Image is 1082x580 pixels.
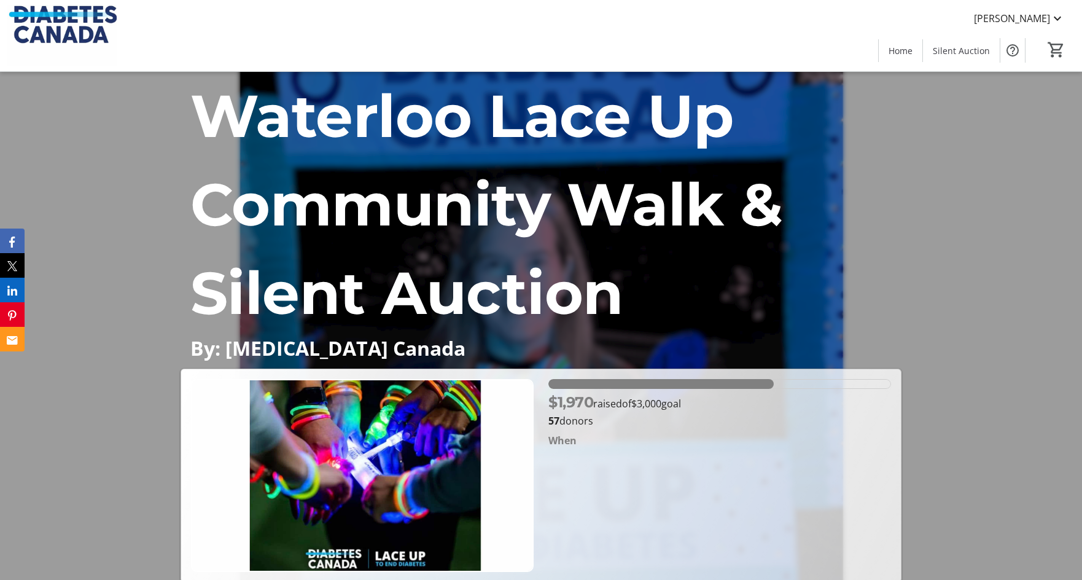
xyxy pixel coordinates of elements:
[879,39,922,62] a: Home
[1045,39,1067,61] button: Cart
[548,414,559,428] b: 57
[548,379,891,389] div: 65.667% of fundraising goal reached
[548,391,681,413] p: raised of goal
[1000,38,1025,63] button: Help
[548,413,891,428] p: donors
[190,337,892,359] p: By: [MEDICAL_DATA] Canada
[631,397,661,410] span: $3,000
[889,44,913,57] span: Home
[191,379,534,572] img: Campaign CTA Media Photo
[923,39,1000,62] a: Silent Auction
[933,44,990,57] span: Silent Auction
[974,11,1050,26] span: [PERSON_NAME]
[7,5,117,66] img: Diabetes Canada's Logo
[548,433,577,448] div: When
[964,9,1075,28] button: [PERSON_NAME]
[190,80,783,329] span: Waterloo Lace Up Community Walk & Silent Auction
[548,393,593,411] span: $1,970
